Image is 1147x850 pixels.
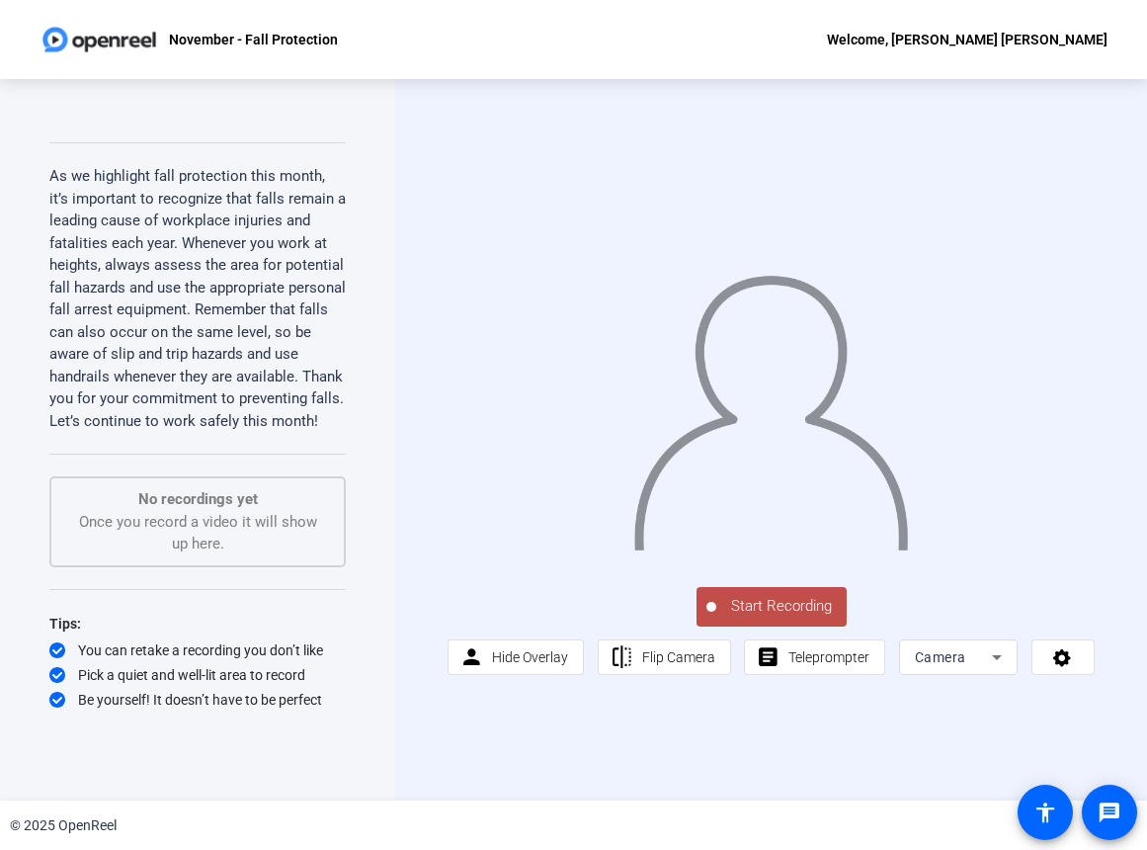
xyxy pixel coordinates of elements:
span: Start Recording [716,595,847,618]
mat-icon: message [1098,801,1121,824]
button: Flip Camera [598,639,731,675]
img: overlay [631,259,911,550]
span: Camera [915,649,966,665]
span: Hide Overlay [492,649,568,665]
mat-icon: person [459,645,484,670]
div: Once you record a video it will show up here. [71,488,324,555]
div: Pick a quiet and well-lit area to record [49,665,346,685]
mat-icon: article [756,645,780,670]
mat-icon: flip [610,645,634,670]
div: © 2025 OpenReel [10,815,117,836]
img: OpenReel logo [40,20,159,59]
button: Start Recording [696,587,847,627]
span: Teleprompter [788,649,869,665]
div: You can retake a recording you don’t like [49,640,346,660]
button: Teleprompter [744,639,885,675]
p: November - Fall Protection [169,28,338,51]
div: Be yourself! It doesn’t have to be perfect [49,690,346,710]
button: Hide Overlay [448,639,584,675]
div: Welcome, [PERSON_NAME] [PERSON_NAME] [827,28,1107,51]
mat-icon: accessibility [1033,801,1057,824]
div: Tips: [49,612,346,636]
p: As we highlight fall protection this month, it’s important to recognize that falls remain a leadi... [49,165,346,432]
span: Flip Camera [642,649,715,665]
p: No recordings yet [71,488,324,511]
